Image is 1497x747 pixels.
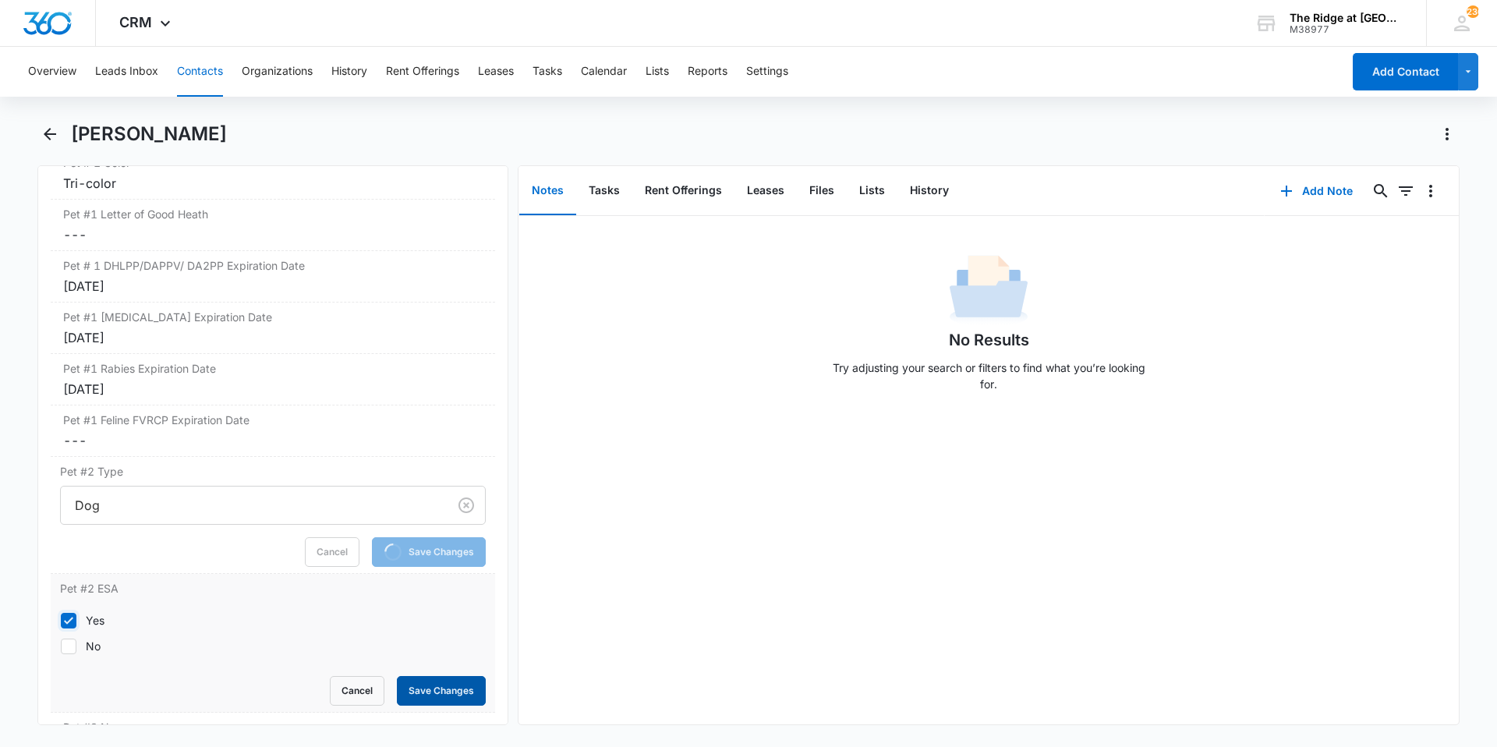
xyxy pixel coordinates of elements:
button: Back [37,122,62,147]
button: Overflow Menu [1418,179,1443,204]
button: History [897,167,961,215]
div: Pet #1 [MEDICAL_DATA] Expiration Date[DATE] [51,303,495,354]
button: Filters [1393,179,1418,204]
label: Pet #2 Type [60,463,486,480]
button: Tasks [576,167,632,215]
label: Pet #2 ESA [60,580,486,597]
p: Try adjusting your search or filters to find what you’re looking for. [825,359,1152,392]
button: Leases [734,167,797,215]
div: Yes [86,612,104,628]
label: Pet #1 Letter of Good Heath [63,206,483,222]
div: [DATE] [63,380,483,398]
div: Tri-color [63,174,483,193]
span: 236 [1467,5,1479,18]
label: Pet #2 Name [63,719,483,735]
button: Save Changes [397,676,486,706]
button: Files [797,167,847,215]
button: Leases [478,47,514,97]
button: Lists [646,47,669,97]
button: Settings [746,47,788,97]
button: Reports [688,47,727,97]
label: Pet #1 Rabies Expiration Date [63,360,483,377]
img: No Data [950,250,1028,328]
button: Calendar [581,47,627,97]
button: Lists [847,167,897,215]
dd: --- [63,225,483,244]
div: Pet # 1 DHLPP/DAPPV/ DA2PP Expiration Date[DATE] [51,251,495,303]
div: Pet # 1 ColorTri-color [51,148,495,200]
button: Add Note [1265,172,1368,210]
dd: --- [63,431,483,450]
h1: No Results [949,328,1029,352]
div: Pet #1 Letter of Good Heath--- [51,200,495,251]
h1: [PERSON_NAME] [71,122,227,146]
button: Notes [519,167,576,215]
label: Pet #1 Feline FVRCP Expiration Date [63,412,483,428]
button: Contacts [177,47,223,97]
button: Leads Inbox [95,47,158,97]
button: Cancel [330,676,384,706]
button: Tasks [533,47,562,97]
div: notifications count [1467,5,1479,18]
div: account id [1290,24,1403,35]
div: [DATE] [63,277,483,296]
button: Clear [454,493,479,518]
button: Add Contact [1353,53,1458,90]
button: Organizations [242,47,313,97]
div: account name [1290,12,1403,24]
div: No [86,638,101,654]
button: Overview [28,47,76,97]
button: History [331,47,367,97]
button: Actions [1435,122,1460,147]
button: Search... [1368,179,1393,204]
span: CRM [119,14,152,30]
button: Rent Offerings [632,167,734,215]
button: Rent Offerings [386,47,459,97]
div: Pet #1 Rabies Expiration Date[DATE] [51,354,495,405]
label: Pet # 1 DHLPP/DAPPV/ DA2PP Expiration Date [63,257,483,274]
div: Pet #1 Feline FVRCP Expiration Date--- [51,405,495,457]
label: Pet #1 [MEDICAL_DATA] Expiration Date [63,309,483,325]
div: [DATE] [63,328,483,347]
